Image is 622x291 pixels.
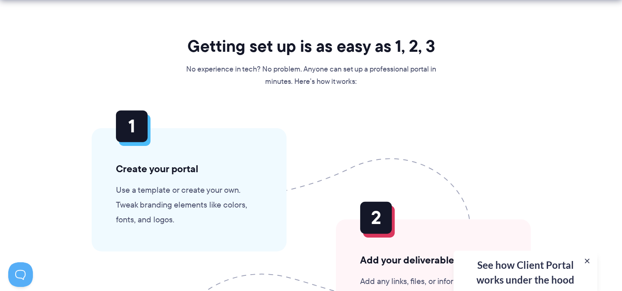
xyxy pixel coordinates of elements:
[8,262,33,287] iframe: Toggle Customer Support
[116,163,262,175] h3: Create your portal
[185,36,437,56] h2: Getting set up is as easy as 1, 2, 3
[185,63,437,88] p: No experience in tech? No problem. Anyone can set up a professional portal in minutes. Here’s how...
[116,182,262,227] p: Use a template or create your own. Tweak branding elements like colors, fonts, and logos.
[360,254,506,266] h3: Add your deliverables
